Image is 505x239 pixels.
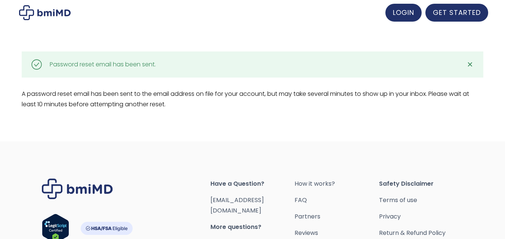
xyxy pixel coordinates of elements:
[80,222,133,235] img: HSA-FSA
[379,228,463,238] a: Return & Refund Policy
[210,179,295,189] span: Have a Question?
[42,179,113,199] img: Brand Logo
[210,196,264,215] a: [EMAIL_ADDRESS][DOMAIN_NAME]
[379,211,463,222] a: Privacy
[295,179,379,189] a: How it works?
[379,179,463,189] span: Safety Disclaimer
[22,89,483,110] p: A password reset email has been sent to the email address on file for your account, but may take ...
[295,211,379,222] a: Partners
[379,195,463,205] a: Terms of use
[295,195,379,205] a: FAQ
[385,4,422,22] a: LOGIN
[433,8,481,17] span: GET STARTED
[50,59,156,70] div: Password reset email has been sent.
[425,4,488,22] a: GET STARTED
[467,59,473,70] span: ✕
[19,5,71,20] img: My account
[295,228,379,238] a: Reviews
[463,57,478,72] a: ✕
[210,222,295,232] span: More questions?
[393,8,414,17] span: LOGIN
